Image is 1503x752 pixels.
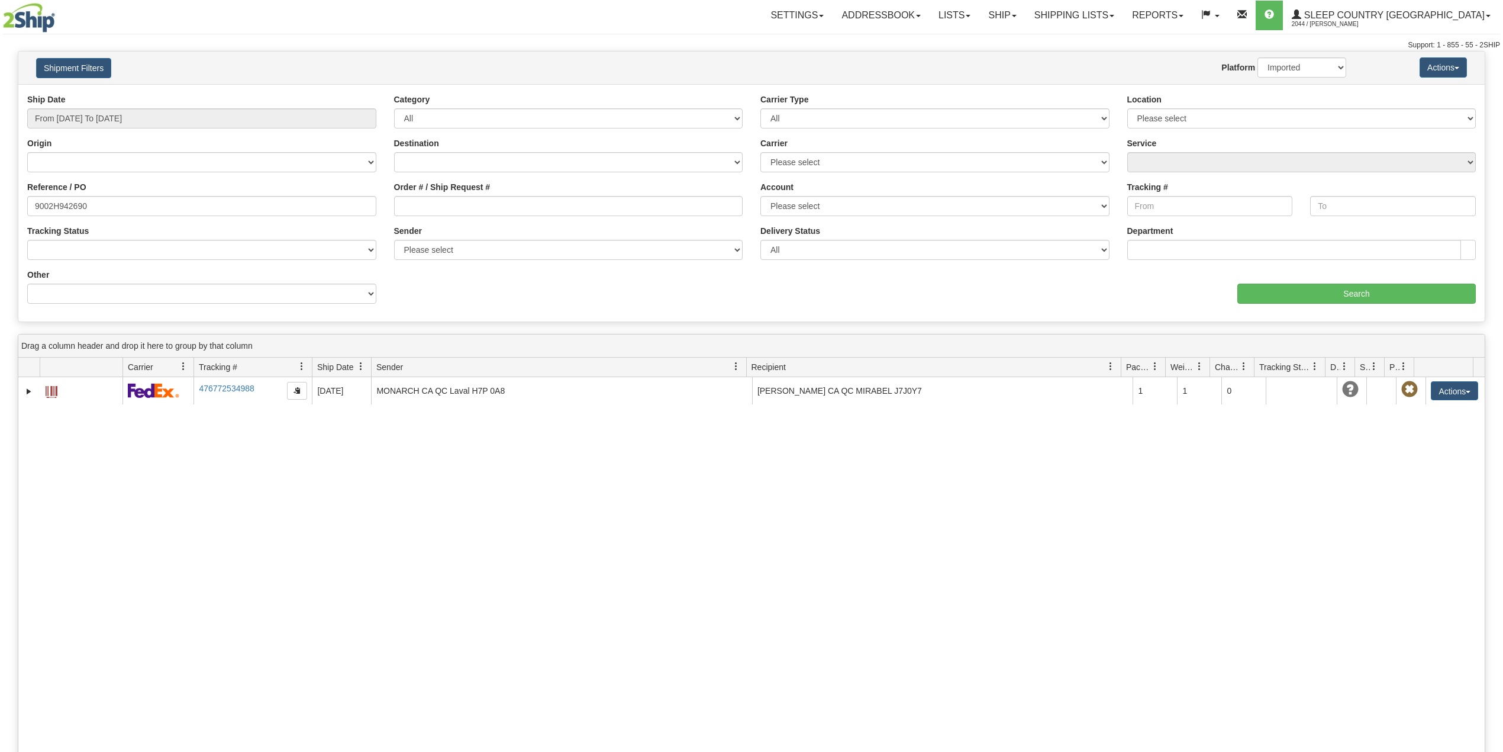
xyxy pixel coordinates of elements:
[27,269,49,281] label: Other
[1394,356,1414,377] a: Pickup Status filter column settings
[1145,356,1165,377] a: Packages filter column settings
[1126,361,1151,373] span: Packages
[394,137,439,149] label: Destination
[27,94,66,105] label: Ship Date
[760,225,820,237] label: Delivery Status
[1360,361,1370,373] span: Shipment Issues
[23,385,35,397] a: Expand
[752,377,1133,404] td: [PERSON_NAME] CA QC MIRABEL J7J0Y7
[394,181,491,193] label: Order # / Ship Request #
[173,356,193,377] a: Carrier filter column settings
[1221,377,1266,404] td: 0
[979,1,1025,30] a: Ship
[1237,284,1476,304] input: Search
[1310,196,1476,216] input: To
[312,377,371,404] td: [DATE]
[760,94,808,105] label: Carrier Type
[1420,57,1467,78] button: Actions
[1330,361,1340,373] span: Delivery Status
[1401,381,1418,398] span: Pickup Not Assigned
[317,361,353,373] span: Ship Date
[726,356,746,377] a: Sender filter column settings
[1025,1,1123,30] a: Shipping lists
[1292,18,1381,30] span: 2044 / [PERSON_NAME]
[930,1,979,30] a: Lists
[1364,356,1384,377] a: Shipment Issues filter column settings
[128,361,153,373] span: Carrier
[394,94,430,105] label: Category
[1234,356,1254,377] a: Charge filter column settings
[371,377,752,404] td: MONARCH CA QC Laval H7P 0A8
[1215,361,1240,373] span: Charge
[46,381,57,400] a: Label
[27,225,89,237] label: Tracking Status
[128,383,179,398] img: 2 - FedEx Express®
[1170,361,1195,373] span: Weight
[1334,356,1354,377] a: Delivery Status filter column settings
[1127,225,1173,237] label: Department
[1305,356,1325,377] a: Tracking Status filter column settings
[1259,361,1311,373] span: Tracking Status
[18,335,1485,358] div: grid grouping header
[1127,94,1162,105] label: Location
[3,3,55,33] img: logo2044.jpg
[833,1,930,30] a: Addressbook
[3,40,1500,50] div: Support: 1 - 855 - 55 - 2SHIP
[762,1,833,30] a: Settings
[1342,381,1359,398] span: Unknown
[394,225,422,237] label: Sender
[1189,356,1210,377] a: Weight filter column settings
[199,384,254,393] a: 476772534988
[1177,377,1221,404] td: 1
[199,361,237,373] span: Tracking #
[1301,10,1485,20] span: Sleep Country [GEOGRAPHIC_DATA]
[1431,381,1478,400] button: Actions
[1123,1,1192,30] a: Reports
[292,356,312,377] a: Tracking # filter column settings
[760,137,788,149] label: Carrier
[1283,1,1499,30] a: Sleep Country [GEOGRAPHIC_DATA] 2044 / [PERSON_NAME]
[1133,377,1177,404] td: 1
[376,361,403,373] span: Sender
[1389,361,1399,373] span: Pickup Status
[1221,62,1255,73] label: Platform
[27,137,51,149] label: Origin
[287,382,307,400] button: Copy to clipboard
[1127,181,1168,193] label: Tracking #
[1127,137,1157,149] label: Service
[1101,356,1121,377] a: Recipient filter column settings
[36,58,111,78] button: Shipment Filters
[27,181,86,193] label: Reference / PO
[1127,196,1293,216] input: From
[1476,316,1502,436] iframe: chat widget
[351,356,371,377] a: Ship Date filter column settings
[760,181,794,193] label: Account
[751,361,786,373] span: Recipient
